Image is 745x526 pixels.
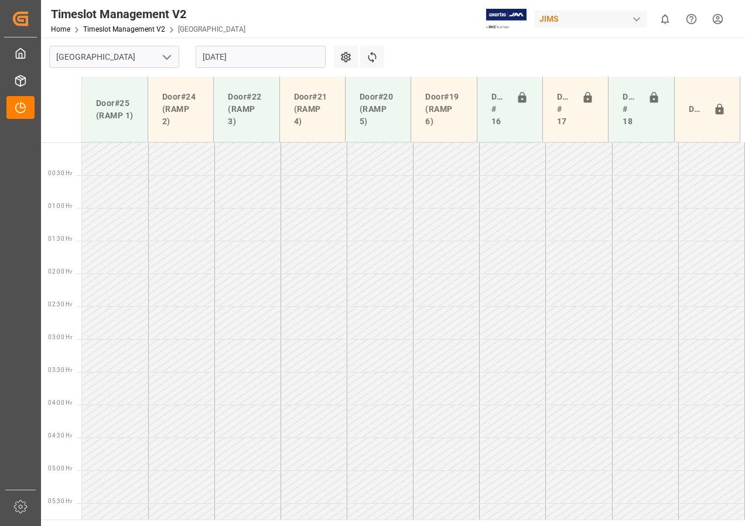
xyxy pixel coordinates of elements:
span: 02:00 Hr [48,268,72,275]
div: Door#22 (RAMP 3) [223,86,269,132]
span: 03:30 Hr [48,367,72,373]
span: 04:30 Hr [48,432,72,439]
span: 05:00 Hr [48,465,72,472]
div: Door#23 [684,98,709,121]
div: Doors # 17 [552,86,577,132]
div: Door#19 (RAMP 6) [421,86,467,132]
div: Doors # 16 [487,86,511,132]
input: DD-MM-YYYY [196,46,326,68]
a: Home [51,25,70,33]
div: Door#21 (RAMP 4) [289,86,336,132]
span: 01:30 Hr [48,235,72,242]
span: 03:00 Hr [48,334,72,340]
button: Help Center [678,6,705,32]
div: Door#24 (RAMP 2) [158,86,204,132]
img: Exertis%20JAM%20-%20Email%20Logo.jpg_1722504956.jpg [486,9,527,29]
button: open menu [158,48,175,66]
span: 01:00 Hr [48,203,72,209]
button: show 0 new notifications [652,6,678,32]
div: Door#20 (RAMP 5) [355,86,401,132]
div: Timeslot Management V2 [51,5,245,23]
span: 04:00 Hr [48,399,72,406]
a: Timeslot Management V2 [83,25,165,33]
span: 02:30 Hr [48,301,72,308]
div: JIMS [535,11,647,28]
div: Door#25 (RAMP 1) [91,93,138,127]
input: Type to search/select [49,46,179,68]
button: JIMS [535,8,652,30]
span: 05:30 Hr [48,498,72,504]
div: Doors # 18 [618,86,643,132]
span: 00:30 Hr [48,170,72,176]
